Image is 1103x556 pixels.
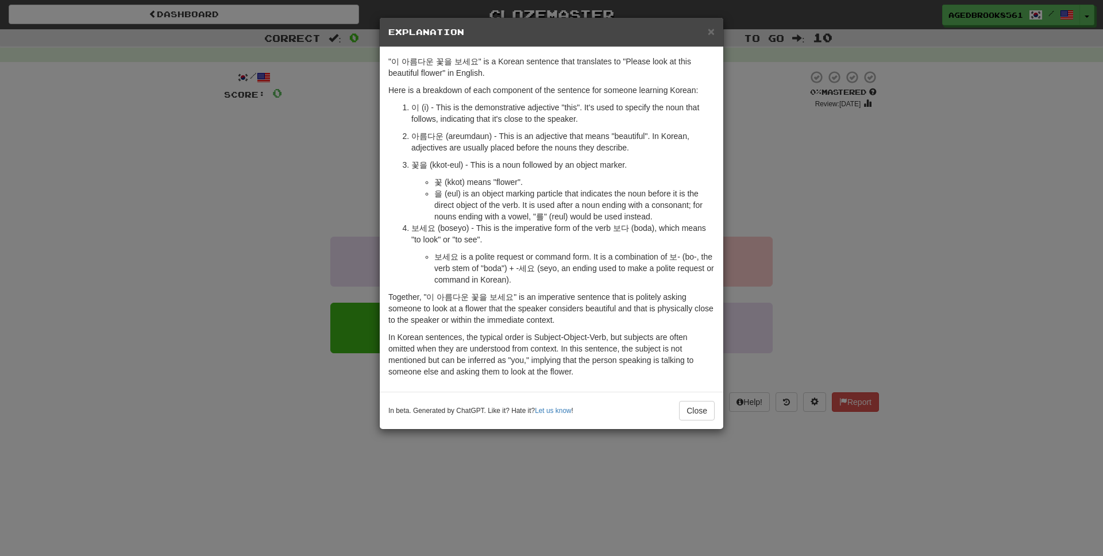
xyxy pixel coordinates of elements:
[434,251,715,285] li: 보세요 is a polite request or command form. It is a combination of 보- (bo-, the verb stem of "boda")...
[411,159,715,171] p: 꽃을 (kkot-eul) - This is a noun followed by an object marker.
[388,26,715,38] h5: Explanation
[388,84,715,96] p: Here is a breakdown of each component of the sentence for someone learning Korean:
[679,401,715,420] button: Close
[708,25,715,37] button: Close
[388,291,715,326] p: Together, "이 아름다운 꽃을 보세요" is an imperative sentence that is politely asking someone to look at a ...
[434,176,715,188] li: 꽃 (kkot) means "flower".
[388,331,715,377] p: In Korean sentences, the typical order is Subject-Object-Verb, but subjects are often omitted whe...
[388,406,573,416] small: In beta. Generated by ChatGPT. Like it? Hate it? !
[434,188,715,222] li: 을 (eul) is an object marking particle that indicates the noun before it is the direct object of t...
[388,56,715,79] p: "이 아름다운 꽃을 보세요" is a Korean sentence that translates to "Please look at this beautiful flower" in...
[411,222,715,245] p: 보세요 (boseyo) - This is the imperative form of the verb 보다 (boda), which means "to look" or "to see".
[411,130,715,153] p: 아름다운 (areumdaun) - This is an adjective that means "beautiful". In Korean, adjectives are usually...
[411,102,715,125] p: 이 (i) - This is the demonstrative adjective "this". It's used to specify the noun that follows, i...
[535,407,571,415] a: Let us know
[708,25,715,38] span: ×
